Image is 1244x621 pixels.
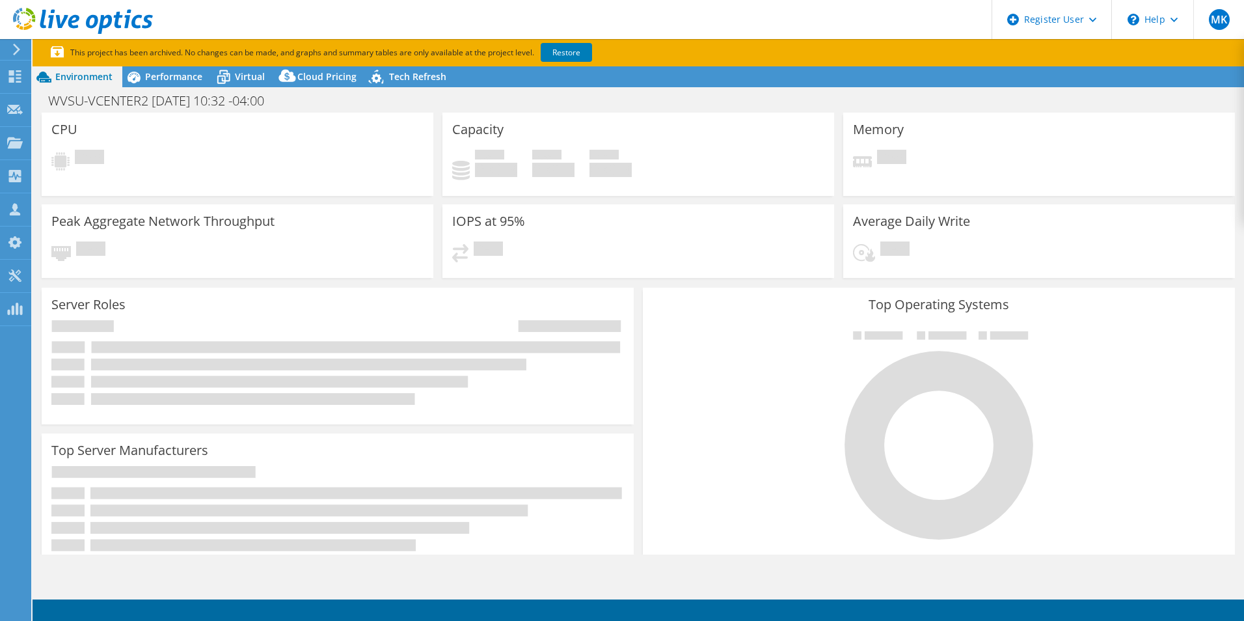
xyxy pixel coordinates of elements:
span: Performance [145,70,202,83]
span: Environment [55,70,113,83]
h3: Average Daily Write [853,214,970,228]
h4: 0 GiB [532,163,575,177]
span: Total [589,150,619,163]
span: Free [532,150,561,163]
span: Pending [877,150,906,167]
span: Cloud Pricing [297,70,357,83]
h3: Server Roles [51,297,126,312]
h3: Top Operating Systems [653,297,1225,312]
h3: Memory [853,122,904,137]
h3: Capacity [452,122,504,137]
span: Used [475,150,504,163]
span: Pending [474,241,503,259]
span: Pending [880,241,910,259]
span: Tech Refresh [389,70,446,83]
h3: Peak Aggregate Network Throughput [51,214,275,228]
span: Virtual [235,70,265,83]
span: Pending [76,241,105,259]
h3: IOPS at 95% [452,214,525,228]
h4: 0 GiB [589,163,632,177]
h3: CPU [51,122,77,137]
h3: Top Server Manufacturers [51,443,208,458]
span: MK [1209,9,1230,30]
svg: \n [1128,14,1139,25]
a: Restore [541,43,592,62]
h1: WVSU-VCENTER2 [DATE] 10:32 -04:00 [42,94,284,108]
span: Pending [75,150,104,167]
p: This project has been archived. No changes can be made, and graphs and summary tables are only av... [51,46,688,60]
h4: 0 GiB [475,163,517,177]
